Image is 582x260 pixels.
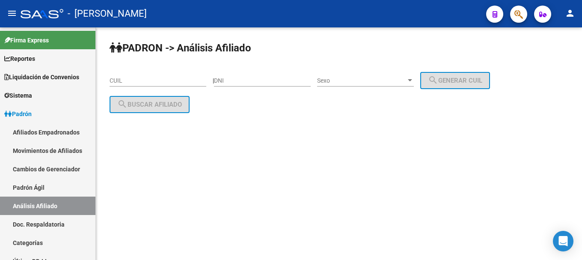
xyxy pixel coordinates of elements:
[317,77,406,84] span: Sexo
[4,91,32,100] span: Sistema
[4,109,32,119] span: Padrón
[4,54,35,63] span: Reportes
[4,36,49,45] span: Firma Express
[110,96,190,113] button: Buscar afiliado
[428,77,482,84] span: Generar CUIL
[420,72,490,89] button: Generar CUIL
[68,4,147,23] span: - [PERSON_NAME]
[110,42,251,54] strong: PADRON -> Análisis Afiliado
[7,8,17,18] mat-icon: menu
[4,72,79,82] span: Liquidación de Convenios
[213,77,496,84] div: |
[117,99,128,109] mat-icon: search
[565,8,575,18] mat-icon: person
[117,101,182,108] span: Buscar afiliado
[428,75,438,85] mat-icon: search
[553,231,573,251] div: Open Intercom Messenger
